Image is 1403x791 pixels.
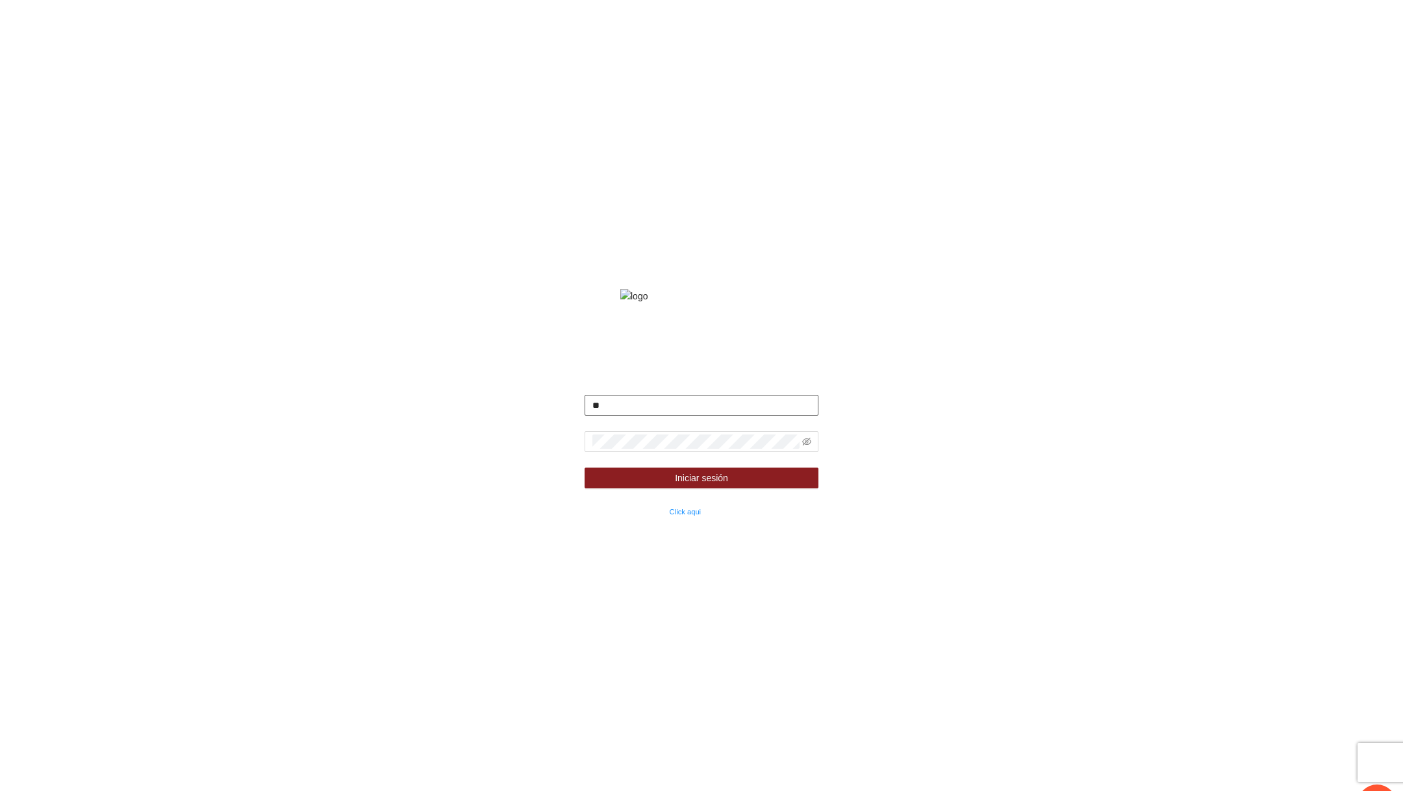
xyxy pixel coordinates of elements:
[573,321,830,360] strong: Fondo de financiamiento de proyectos para la prevención y fortalecimiento de instituciones de seg...
[802,437,811,446] span: eye-invisible
[675,471,728,485] span: Iniciar sesión
[670,508,701,516] a: Click aqui
[585,468,818,488] button: Iniciar sesión
[677,373,726,384] strong: Bienvenido
[620,289,783,303] img: logo
[585,508,701,516] small: ¿Olvidaste tu contraseña?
